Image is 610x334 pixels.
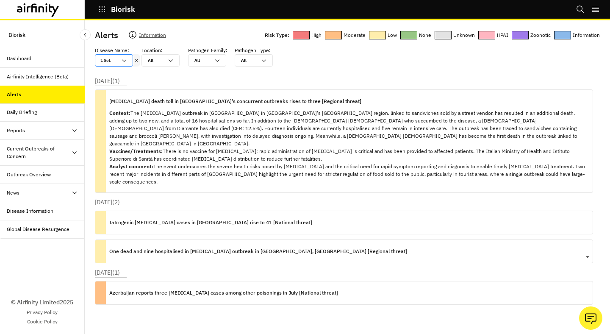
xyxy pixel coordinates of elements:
p: Iatrogenic [MEDICAL_DATA] cases in [GEOGRAPHIC_DATA] rise to 41 [National threat] [109,218,312,227]
p: Disease Name : [95,47,129,54]
div: Airfinity Intelligence (Beta) [7,73,69,81]
div: Global Disease Resurgence [7,225,69,233]
p: Azerbaijan reports three [MEDICAL_DATA] cases among other poisonings in July [National threat] [109,288,338,298]
button: Ask our analysts [579,306,602,330]
div: Reports [7,127,25,134]
p: [DATE] ( 2 ) [95,198,120,207]
strong: Vaccines/Treatments: [109,148,163,154]
p: © Airfinity Limited 2025 [11,298,73,307]
p: Biorisk [111,6,135,13]
p: Pathogen Family : [188,47,227,54]
button: Biorisk [98,2,135,17]
strong: Context: [109,110,130,116]
div: Dashboard [7,55,31,62]
button: Search [576,2,585,17]
p: Biorisk [8,27,25,43]
a: Cookie Policy [27,318,58,326]
strong: Analyst comment: [109,163,153,170]
div: Current Outbreaks of Concern [7,145,71,160]
p: None [419,31,431,40]
p: Alerts [95,29,118,42]
p: Unknown [453,31,475,40]
div: 1 Sel. [95,55,121,66]
p: High [311,31,322,40]
a: Privacy Policy [27,309,58,316]
p: Location : [141,47,163,54]
p: Low [388,31,397,40]
div: Alerts [7,91,21,98]
div: Daily Briefing [7,109,37,116]
p: Risk Type: [265,31,289,40]
p: [DATE] ( 1 ) [95,268,120,277]
p: One dead and nine hospitalised in [MEDICAL_DATA] outbreak in [GEOGRAPHIC_DATA], [GEOGRAPHIC_DATA]... [109,247,407,256]
div: Disease Information [7,207,53,215]
p: [DATE] ( 1 ) [95,77,120,86]
button: Close Sidebar [80,29,91,40]
div: News [7,189,19,197]
p: Information [573,31,600,40]
p: HPAI [497,31,508,40]
div: Outbreak Overview [7,171,51,178]
p: Information [139,31,166,42]
p: The [MEDICAL_DATA] outbreak in [GEOGRAPHIC_DATA] in [GEOGRAPHIC_DATA]'s [GEOGRAPHIC_DATA] region,... [109,109,586,186]
p: [MEDICAL_DATA] death toll in [GEOGRAPHIC_DATA]'s concurrent outbreaks rises to three [Regional th... [109,97,361,106]
p: Zoonotic [530,31,551,40]
p: Pathogen Type : [235,47,271,54]
p: Moderate [344,31,366,40]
